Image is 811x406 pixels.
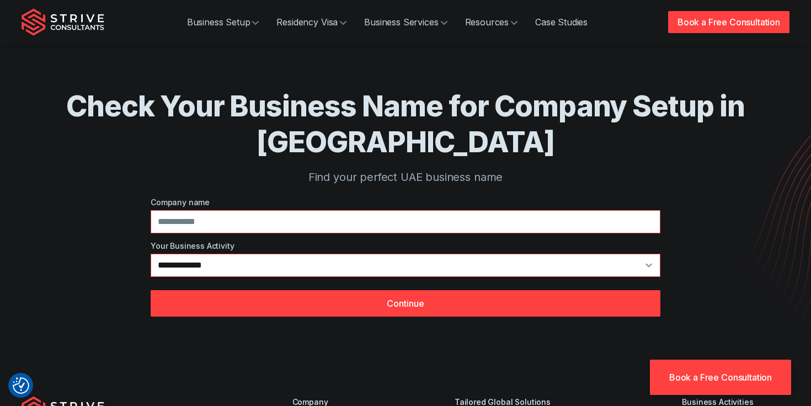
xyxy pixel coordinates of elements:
[151,240,660,252] label: Your Business Activity
[456,11,527,33] a: Resources
[13,377,29,394] button: Consent Preferences
[22,8,104,36] img: Strive Consultants
[13,377,29,394] img: Revisit consent button
[66,88,745,160] h1: Check Your Business Name for Company Setup in [GEOGRAPHIC_DATA]
[151,196,660,208] label: Company name
[268,11,355,33] a: Residency Visa
[650,360,791,395] a: Book a Free Consultation
[526,11,596,33] a: Case Studies
[355,11,456,33] a: Business Services
[178,11,268,33] a: Business Setup
[151,290,660,317] button: Continue
[66,169,745,185] p: Find your perfect UAE business name
[668,11,789,33] a: Book a Free Consultation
